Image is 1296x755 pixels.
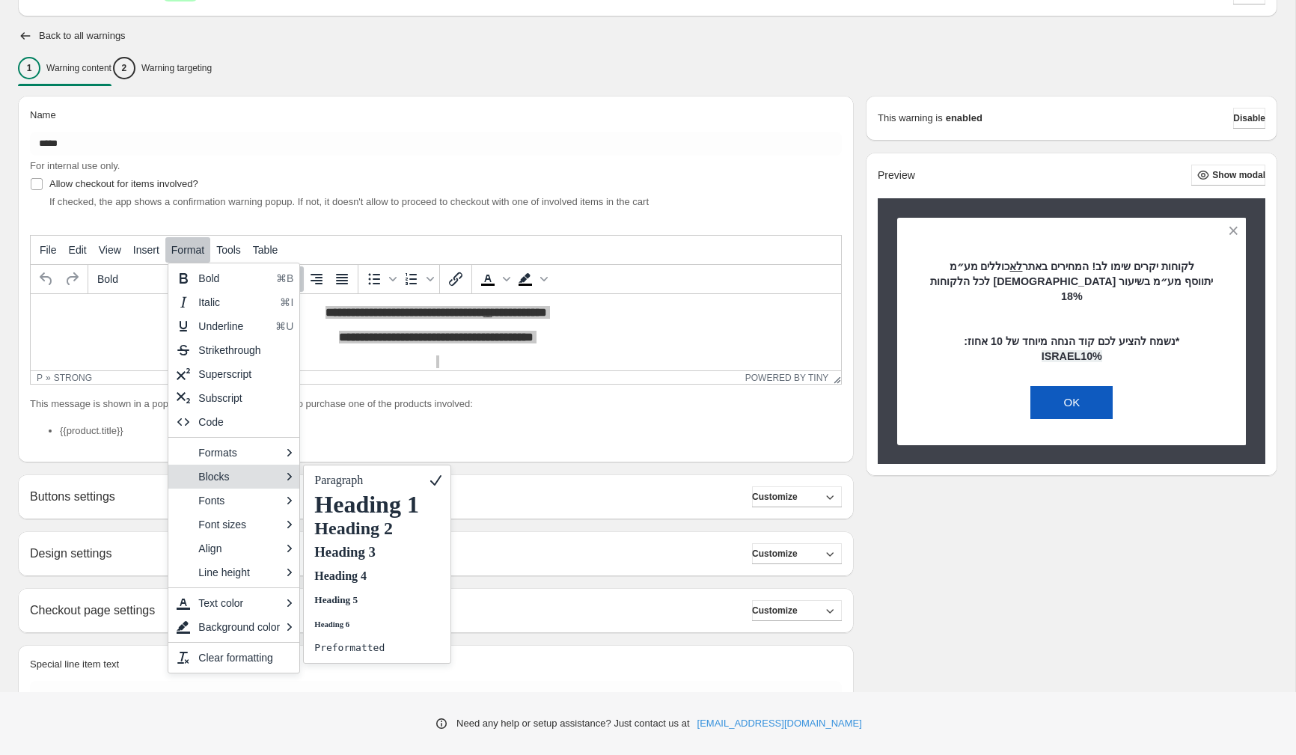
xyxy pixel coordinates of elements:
[475,266,513,292] div: Text color
[168,266,299,290] div: Bold
[1009,260,1022,272] span: לא
[198,413,293,431] div: Code
[60,424,842,438] li: {{product.title}}
[91,266,189,292] button: Formats
[30,603,155,617] h2: Checkout page settings
[168,465,299,489] div: Blocks
[1042,350,1102,362] strong: ISRAEL10%
[30,489,115,504] h2: Buttons settings
[198,492,280,510] div: Fonts
[752,543,842,564] button: Customize
[168,537,299,560] div: Align
[304,636,450,660] div: Preformatted
[59,266,85,292] button: Redo
[752,548,798,560] span: Customize
[752,600,842,621] button: Customize
[513,266,550,292] div: Background color
[313,543,421,561] h3: Heading 3
[30,397,842,412] p: This message is shown in a popup when a customer is trying to purchase one of the products involved:
[34,266,59,292] button: Undo
[198,293,274,311] div: Italic
[216,244,241,256] span: Tools
[964,335,1179,347] strong: :נשמח להציע לכם קוד הנחה מיוחד של 10 אחוז*
[49,178,198,189] span: Allow checkout for items involved?
[168,314,299,338] div: Underline
[99,244,121,256] span: View
[198,468,280,486] div: Blocks
[168,560,299,584] div: Line height
[168,615,299,639] div: Background color
[168,513,299,537] div: Font sizes
[37,373,43,383] div: p
[276,269,293,287] div: ⌘B
[304,612,450,636] div: Heading 6
[198,365,287,383] div: Superscript
[1191,165,1265,186] button: Show modal
[30,160,120,171] span: For internal use only.
[752,486,842,507] button: Customize
[198,516,280,534] div: Font sizes
[946,111,982,126] strong: enabled
[280,293,293,311] div: ⌘I
[198,389,287,407] div: Subscript
[198,563,280,581] div: Line height
[198,269,270,287] div: Bold
[40,244,57,256] span: File
[198,594,280,612] div: Text color
[443,266,468,292] button: Insert/edit link
[46,62,111,74] p: Warning content
[399,266,436,292] div: Numbered list
[6,12,804,136] body: Rich Text Area. Press ALT-0 for help.
[31,294,841,370] iframe: Rich Text Area
[18,57,40,79] div: 1
[950,260,1195,272] strong: לקוחות יקרים שימו לב! המחירים באתר כוללים מע״מ
[97,273,171,285] span: Bold
[113,52,212,84] button: 2Warning targeting
[49,196,649,207] span: If checked, the app shows a confirmation warning popup. If not, it doesn't allow to proceed to ch...
[1233,108,1265,129] button: Disable
[304,540,450,564] div: Heading 3
[313,639,421,657] pre: Preformatted
[304,516,450,540] div: Heading 2
[168,338,299,362] div: Strikethrough
[304,492,450,516] div: Heading 1
[1233,112,1265,124] span: Disable
[930,275,1213,302] strong: לכל הלקוחות [DEMOGRAPHIC_DATA] יתווסף מע״מ בשיעור 18%
[113,57,135,79] div: 2
[30,109,56,120] span: Name
[198,341,287,359] div: Strikethrough
[745,373,829,383] a: Powered by Tiny
[304,266,329,292] button: Align right
[54,373,92,383] div: strong
[133,244,159,256] span: Insert
[828,371,841,384] div: Resize
[168,362,299,386] div: Superscript
[304,468,450,492] div: Paragraph
[39,30,126,42] h2: Back to all warnings
[141,62,212,74] p: Warning targeting
[313,495,421,513] h1: Heading 1
[198,649,287,667] div: Clear formatting
[171,244,204,256] span: Format
[878,111,943,126] p: This warning is
[313,519,421,537] h2: Heading 2
[168,410,299,434] div: Code
[304,588,450,612] div: Heading 5
[168,591,299,615] div: Text color
[361,266,399,292] div: Bullet list
[878,169,915,182] h2: Preview
[752,491,798,503] span: Customize
[1030,386,1113,419] button: OK
[168,386,299,410] div: Subscript
[30,658,119,670] span: Special line item text
[168,646,299,670] div: Clear formatting
[69,244,87,256] span: Edit
[30,546,111,560] h2: Design settings
[18,52,111,84] button: 1Warning content
[752,605,798,617] span: Customize
[313,471,421,489] p: Paragraph
[198,539,280,557] div: Align
[1212,169,1265,181] span: Show modal
[313,591,421,609] h5: Heading 5
[275,317,293,335] div: ⌘U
